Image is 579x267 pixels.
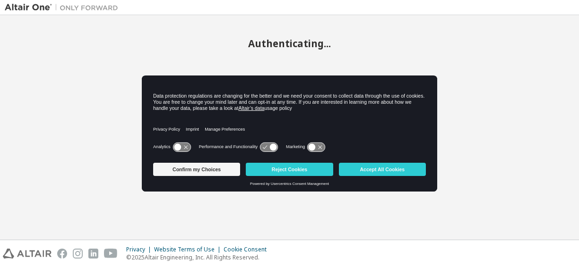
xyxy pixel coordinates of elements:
div: Cookie Consent [224,246,272,253]
p: © 2025 Altair Engineering, Inc. All Rights Reserved. [126,253,272,261]
img: linkedin.svg [88,249,98,259]
img: Altair One [5,3,123,12]
img: facebook.svg [57,249,67,259]
div: Website Terms of Use [154,246,224,253]
img: instagram.svg [73,249,83,259]
img: youtube.svg [104,249,118,259]
div: Privacy [126,246,154,253]
img: altair_logo.svg [3,249,52,259]
h2: Authenticating... [5,37,574,50]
